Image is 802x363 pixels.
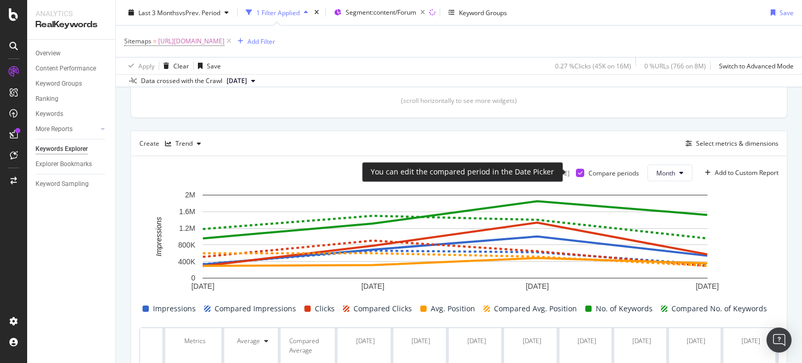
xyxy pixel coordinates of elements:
text: [DATE] [695,282,718,290]
button: Add to Custom Report [701,165,779,181]
a: Ranking [36,93,108,104]
span: 2025 Aug. 4th [227,76,247,86]
text: 400K [178,257,195,266]
text: 1.6M [179,207,195,216]
div: Analytics [36,8,107,19]
span: Compared Impressions [215,302,296,315]
span: [URL][DOMAIN_NAME] [158,34,225,49]
div: Create [139,135,205,152]
span: Month [656,169,675,178]
div: [DATE] [467,336,486,346]
svg: A chart. [139,190,771,294]
text: 2M [185,191,195,200]
span: Impressions [153,302,196,315]
div: Compared Average [289,336,328,355]
div: You can edit the compared period in the Date Picker [371,167,554,177]
div: 0 % URLs ( 766 on 8M ) [644,61,706,70]
div: Metrics [174,336,216,346]
div: Ranking [36,93,58,104]
button: Keyword Groups [444,4,511,21]
div: Keywords [36,109,63,120]
div: Add to Custom Report [715,170,779,176]
span: Compared Clicks [353,302,412,315]
div: Data crossed with the Crawl [141,76,222,86]
span: No. of Keywords [596,302,653,315]
span: Compared Avg. Position [494,302,577,315]
div: 1 Filter Applied [256,8,300,17]
div: Compare periods [588,169,639,178]
span: Sitemaps [124,37,151,45]
div: Keyword Sampling [36,179,89,190]
div: [DATE] [741,336,760,346]
a: Keyword Sampling [36,179,108,190]
div: Select metrics & dimensions [696,139,779,148]
button: [DATE] [222,75,260,87]
div: Average [237,336,260,346]
button: Save [194,57,221,74]
a: Overview [36,48,108,59]
span: Last 3 Months [138,8,179,17]
span: = [153,37,157,45]
text: [DATE] [361,282,384,290]
a: Keyword Groups [36,78,108,89]
button: Month [647,165,692,181]
text: 1.2M [179,224,195,232]
div: [DATE] [356,336,375,346]
div: Overview [36,48,61,59]
button: Switch to Advanced Mode [715,57,794,74]
button: Clear [159,57,189,74]
button: Select metrics & dimensions [681,137,779,150]
div: Content Performance [36,63,96,74]
text: Impressions [155,217,163,256]
text: 0 [191,274,195,283]
div: Save [780,8,794,17]
text: [DATE] [526,282,549,290]
button: 1 Filter Applied [242,4,312,21]
div: [DATE] [523,336,541,346]
div: Keywords Explorer [36,144,88,155]
button: Trend [161,135,205,152]
a: Keywords [36,109,108,120]
button: Apply [124,57,155,74]
a: Content Performance [36,63,108,74]
div: More Reports [36,124,73,135]
div: [DATE] [411,336,430,346]
div: Explorer Bookmarks [36,159,92,170]
text: 800K [178,241,195,249]
div: Keyword Groups [459,8,507,17]
a: More Reports [36,124,98,135]
button: Segment:content/Forum [330,4,429,21]
div: Save [207,61,221,70]
div: [DATE] [687,336,705,346]
button: Add Filter [233,35,275,48]
div: Clear [173,61,189,70]
span: Avg. Position [431,302,475,315]
div: Open Intercom Messenger [766,327,792,353]
div: times [312,7,321,18]
div: Apply [138,61,155,70]
div: Switch to Advanced Mode [719,61,794,70]
span: vs Prev. Period [179,8,220,17]
div: Add Filter [247,37,275,45]
div: [DATE] [632,336,651,346]
a: Explorer Bookmarks [36,159,108,170]
div: Keyword Groups [36,78,82,89]
div: Trend [175,140,193,147]
a: Keywords Explorer [36,144,108,155]
button: Save [766,4,794,21]
span: Segment: content/Forum [346,8,416,17]
span: Clicks [315,302,335,315]
div: 0.27 % Clicks ( 45K on 16M ) [555,61,631,70]
div: (scroll horizontally to see more widgets) [144,96,774,105]
div: [DATE] [577,336,596,346]
button: Last 3 MonthsvsPrev. Period [124,4,233,21]
div: RealKeywords [36,19,107,31]
text: [DATE] [191,282,214,290]
span: Compared No. of Keywords [671,302,767,315]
